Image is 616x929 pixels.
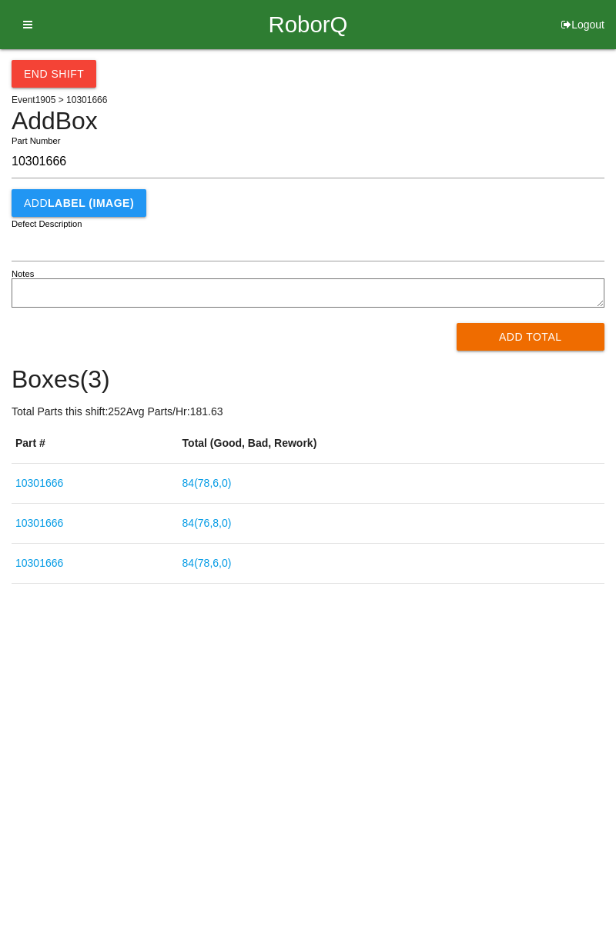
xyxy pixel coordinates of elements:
[182,477,232,489] a: 84(78,6,0)
[12,108,604,135] h4: Add Box
[48,197,134,209] b: LABEL (IMAGE)
[12,135,60,148] label: Part Number
[12,189,146,217] button: AddLABEL (IMAGE)
[12,424,179,464] th: Part #
[12,218,82,231] label: Defect Description
[12,404,604,420] p: Total Parts this shift: 252 Avg Parts/Hr: 181.63
[12,145,604,178] input: Required
[15,557,63,569] a: 10301666
[179,424,604,464] th: Total (Good, Bad, Rework)
[12,60,96,88] button: End Shift
[12,366,604,393] h4: Boxes ( 3 )
[12,95,107,105] span: Event 1905 > 10301666
[12,268,34,281] label: Notes
[457,323,605,351] button: Add Total
[15,517,63,529] a: 10301666
[182,557,232,569] a: 84(78,6,0)
[182,517,232,529] a: 84(76,8,0)
[15,477,63,489] a: 10301666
